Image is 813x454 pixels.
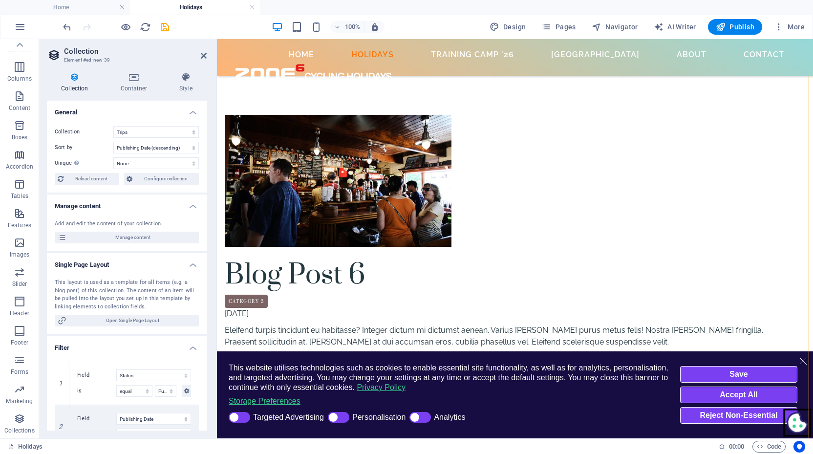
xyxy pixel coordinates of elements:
[55,220,199,228] div: Add and edit the content of your collection.
[716,22,754,32] span: Publish
[77,369,116,381] label: Field
[77,413,116,425] label: Field
[47,195,207,212] h4: Manage content
[55,142,113,153] label: Sort by
[135,173,196,185] span: Configure collection
[47,253,207,271] h4: Single Page Layout
[47,101,207,118] h4: General
[463,327,580,344] button: Save
[793,441,805,453] button: Usercentrics
[159,21,171,33] button: save
[370,22,379,31] i: On resize automatically adjust zoom level to fit chosen device.
[140,344,189,353] a: Privacy Policy
[165,72,207,93] h4: Style
[650,19,700,35] button: AI Writer
[463,368,580,385] button: Reject Non-Essential
[54,379,68,387] em: 1
[11,339,28,346] p: Footer
[757,441,781,453] span: Code
[463,347,580,364] button: Accept All
[11,368,28,376] p: Forms
[124,173,199,185] button: Configure collection
[47,72,107,93] h4: Collection
[55,315,199,326] button: Open Single Page Layout
[62,22,73,33] i: Undo: Insert preset assets (Ctrl+Z)
[588,19,642,35] button: Navigator
[64,56,187,65] h3: Element #ed-new-39
[130,2,260,13] h4: Holidays
[66,173,116,185] span: Reload content
[729,441,744,453] span: 00 00
[10,251,30,259] p: Images
[6,397,33,405] p: Marketing
[12,324,451,352] span: This website utilises technologies such as cookies to enable essential site functionality, as wel...
[12,357,455,367] a: Storage Preferences
[77,429,116,440] label: is
[139,21,151,33] button: reload
[61,21,73,33] button: undo
[330,21,365,33] button: 100%
[55,232,199,243] button: Manage content
[8,441,43,453] a: Click to cancel selection. Double-click to open Pages
[654,22,696,32] span: AI Writer
[55,279,199,311] div: This layout is used as a template for all items (e.g. a blog post) of this collection. The conten...
[592,22,638,32] span: Navigator
[69,315,196,326] span: Open Single Page Layout
[120,21,131,33] button: Click here to leave preview mode and continue editing
[69,232,196,243] span: Manage content
[770,19,809,35] button: More
[64,47,207,56] h2: Collection
[7,75,32,83] p: Columns
[217,373,248,383] span: Analytics
[490,22,526,32] span: Design
[486,19,530,35] div: Design (Ctrl+Alt+Y)
[159,22,171,33] i: Save (Ctrl+S)
[55,173,119,185] button: Reload content
[6,163,33,171] p: Accordion
[135,373,189,383] span: Personalisation
[12,371,455,386] ul: Storage Preferences
[541,22,576,32] span: Pages
[345,21,361,33] h6: 100%
[10,309,29,317] p: Header
[36,373,107,383] span: Targeted Advertising
[140,22,151,33] i: Reload page
[77,385,116,397] label: is
[570,373,591,394] svg: Cookie Preferences
[774,22,805,32] span: More
[752,441,786,453] button: Code
[486,19,530,35] button: Design
[719,441,745,453] h6: Session time
[47,336,207,354] h4: Filter
[12,133,28,141] p: Boxes
[8,221,31,229] p: Features
[708,19,762,35] button: Publish
[12,280,27,288] p: Slider
[55,126,113,138] label: Collection
[11,192,28,200] p: Tables
[55,157,113,169] label: Unique
[107,72,165,93] h4: Container
[736,443,737,450] span: :
[537,19,579,35] button: Pages
[4,427,34,434] p: Collections
[9,104,30,112] p: Content
[54,423,68,431] em: 2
